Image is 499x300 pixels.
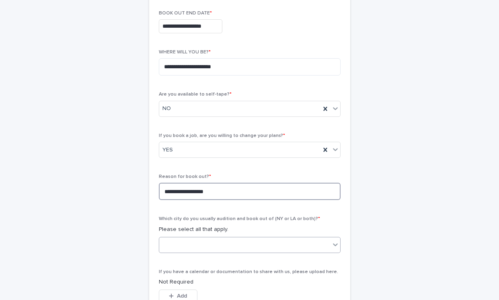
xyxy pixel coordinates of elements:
span: If you book a job, are you willing to change your plans? [159,133,285,138]
p: Please select all that apply. [159,225,341,234]
p: Not Required [159,278,341,286]
span: Which city do you usually audition and book out of (NY or LA or both)? [159,216,320,221]
span: BOOK OUT END DATE [159,11,212,16]
span: Reason for book out? [159,174,211,179]
span: WHERE WILL YOU BE? [159,50,211,55]
span: NO [162,104,171,113]
span: YES [162,146,173,154]
span: If you have a calendar or documentation to share with us, please upload here. [159,269,338,274]
span: Are you available to self-tape? [159,92,232,97]
span: Add [177,293,187,299]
